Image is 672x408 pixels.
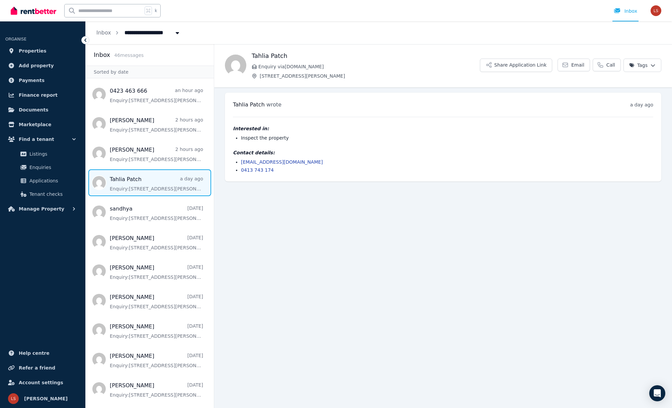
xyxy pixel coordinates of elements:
[110,205,203,222] a: sandhya[DATE]Enquiry:[STREET_ADDRESS][PERSON_NAME].
[623,59,661,72] button: Tags
[558,59,590,71] a: Email
[241,159,323,165] a: [EMAIL_ADDRESS][DOMAIN_NAME]
[29,150,75,158] span: Listings
[110,146,203,163] a: [PERSON_NAME]2 hours agoEnquiry:[STREET_ADDRESS][PERSON_NAME].
[266,101,281,108] span: wrote
[8,147,77,161] a: Listings
[86,21,191,44] nav: Breadcrumb
[110,264,203,280] a: [PERSON_NAME][DATE]Enquiry:[STREET_ADDRESS][PERSON_NAME].
[29,190,75,198] span: Tenant checks
[110,352,203,369] a: [PERSON_NAME][DATE]Enquiry:[STREET_ADDRESS][PERSON_NAME].
[19,120,51,129] span: Marketplace
[19,76,45,84] span: Payments
[651,5,661,16] img: Lauren Shead
[233,101,265,108] span: Tahlia Patch
[19,379,63,387] span: Account settings
[5,133,80,146] button: Find a tenant
[19,349,50,357] span: Help centre
[233,149,653,156] h4: Contact details:
[110,293,203,310] a: [PERSON_NAME][DATE]Enquiry:[STREET_ADDRESS][PERSON_NAME].
[11,6,56,16] img: RentBetter
[5,361,80,375] a: Refer a friend
[110,116,203,133] a: [PERSON_NAME]2 hours agoEnquiry:[STREET_ADDRESS][PERSON_NAME].
[29,163,75,171] span: Enquiries
[260,73,480,79] span: [STREET_ADDRESS][PERSON_NAME]
[629,62,648,69] span: Tags
[649,385,665,401] div: Open Intercom Messenger
[8,393,19,404] img: Lauren Shead
[19,91,58,99] span: Finance report
[5,346,80,360] a: Help centre
[5,44,80,58] a: Properties
[114,53,144,58] span: 46 message s
[241,167,274,173] a: 0413 743 174
[110,87,203,104] a: 0423 463 666an hour agoEnquiry:[STREET_ADDRESS][PERSON_NAME].
[19,106,49,114] span: Documents
[8,174,77,187] a: Applications
[110,175,203,192] a: Tahlia Patcha day agoEnquiry:[STREET_ADDRESS][PERSON_NAME].
[606,62,615,68] span: Call
[5,118,80,131] a: Marketplace
[571,62,584,68] span: Email
[630,102,653,107] time: a day ago
[5,74,80,87] a: Payments
[110,323,203,339] a: [PERSON_NAME][DATE]Enquiry:[STREET_ADDRESS][PERSON_NAME].
[480,59,552,72] button: Share Application Link
[252,51,480,61] h1: Tahlia Patch
[233,125,653,132] h4: Interested in:
[258,63,480,70] span: Enquiry via [DOMAIN_NAME]
[225,55,246,76] img: Tahlia Patch
[8,187,77,201] a: Tenant checks
[5,37,26,42] span: ORGANISE
[86,66,214,78] div: Sorted by date
[19,205,64,213] span: Manage Property
[24,395,68,403] span: [PERSON_NAME]
[110,382,203,398] a: [PERSON_NAME][DATE]Enquiry:[STREET_ADDRESS][PERSON_NAME].
[19,364,55,372] span: Refer a friend
[5,88,80,102] a: Finance report
[19,135,54,143] span: Find a tenant
[155,8,157,13] span: k
[5,376,80,389] a: Account settings
[5,103,80,116] a: Documents
[5,59,80,72] a: Add property
[241,135,653,141] li: Inspect the property
[19,62,54,70] span: Add property
[94,50,110,60] h2: Inbox
[110,234,203,251] a: [PERSON_NAME][DATE]Enquiry:[STREET_ADDRESS][PERSON_NAME].
[593,59,621,71] a: Call
[614,8,637,14] div: Inbox
[96,29,111,36] a: Inbox
[5,202,80,216] button: Manage Property
[29,177,75,185] span: Applications
[19,47,47,55] span: Properties
[8,161,77,174] a: Enquiries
